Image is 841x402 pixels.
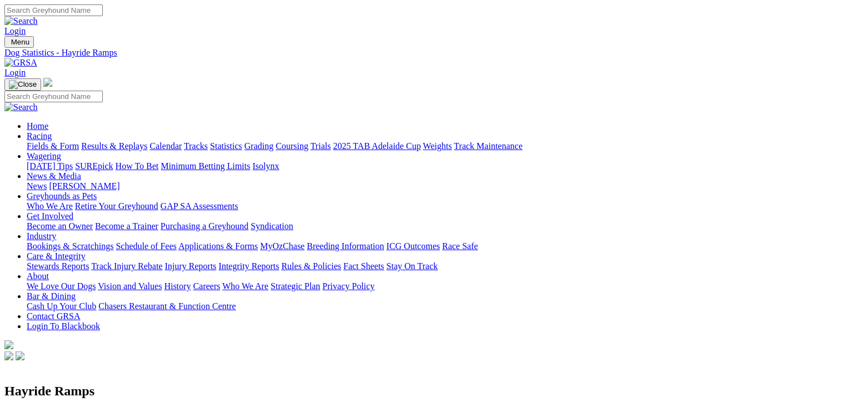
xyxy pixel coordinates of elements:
[27,281,837,291] div: About
[27,301,837,311] div: Bar & Dining
[245,141,273,151] a: Grading
[210,141,242,151] a: Statistics
[116,241,176,251] a: Schedule of Fees
[49,181,120,191] a: [PERSON_NAME]
[27,251,86,261] a: Care & Integrity
[276,141,308,151] a: Coursing
[193,281,220,291] a: Careers
[81,141,147,151] a: Results & Replays
[27,281,96,291] a: We Love Our Dogs
[27,191,97,201] a: Greyhounds as Pets
[27,171,81,181] a: News & Media
[91,261,162,271] a: Track Injury Rebate
[386,261,437,271] a: Stay On Track
[4,26,26,36] a: Login
[43,78,52,87] img: logo-grsa-white.png
[27,261,837,271] div: Care & Integrity
[27,261,89,271] a: Stewards Reports
[27,221,93,231] a: Become an Owner
[27,321,100,331] a: Login To Blackbook
[27,141,79,151] a: Fields & Form
[252,161,279,171] a: Isolynx
[16,351,24,360] img: twitter.svg
[98,281,162,291] a: Vision and Values
[184,141,208,151] a: Tracks
[27,301,96,311] a: Cash Up Your Club
[4,102,38,112] img: Search
[4,48,837,58] a: Dog Statistics - Hayride Ramps
[4,91,103,102] input: Search
[27,271,49,281] a: About
[322,281,375,291] a: Privacy Policy
[260,241,305,251] a: MyOzChase
[9,80,37,89] img: Close
[310,141,331,151] a: Trials
[4,58,37,68] img: GRSA
[333,141,421,151] a: 2025 TAB Adelaide Cup
[27,221,837,231] div: Get Involved
[4,4,103,16] input: Search
[27,231,56,241] a: Industry
[161,161,250,171] a: Minimum Betting Limits
[4,351,13,360] img: facebook.svg
[116,161,159,171] a: How To Bet
[27,181,837,191] div: News & Media
[11,38,29,46] span: Menu
[218,261,279,271] a: Integrity Reports
[150,141,182,151] a: Calendar
[251,221,293,231] a: Syndication
[164,281,191,291] a: History
[344,261,384,271] a: Fact Sheets
[161,221,248,231] a: Purchasing a Greyhound
[75,161,113,171] a: SUREpick
[95,221,158,231] a: Become a Trainer
[442,241,477,251] a: Race Safe
[27,161,73,171] a: [DATE] Tips
[27,141,837,151] div: Racing
[4,36,34,48] button: Toggle navigation
[27,131,52,141] a: Racing
[27,201,73,211] a: Who We Are
[27,241,837,251] div: Industry
[27,291,76,301] a: Bar & Dining
[27,201,837,211] div: Greyhounds as Pets
[4,16,38,26] img: Search
[307,241,384,251] a: Breeding Information
[281,261,341,271] a: Rules & Policies
[27,181,47,191] a: News
[4,384,837,399] h2: Hayride Ramps
[27,311,80,321] a: Contact GRSA
[178,241,258,251] a: Applications & Forms
[27,161,837,171] div: Wagering
[27,151,61,161] a: Wagering
[271,281,320,291] a: Strategic Plan
[4,68,26,77] a: Login
[454,141,522,151] a: Track Maintenance
[222,281,268,291] a: Who We Are
[386,241,440,251] a: ICG Outcomes
[161,201,238,211] a: GAP SA Assessments
[27,241,113,251] a: Bookings & Scratchings
[27,211,73,221] a: Get Involved
[165,261,216,271] a: Injury Reports
[4,78,41,91] button: Toggle navigation
[98,301,236,311] a: Chasers Restaurant & Function Centre
[27,121,48,131] a: Home
[75,201,158,211] a: Retire Your Greyhound
[423,141,452,151] a: Weights
[4,340,13,349] img: logo-grsa-white.png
